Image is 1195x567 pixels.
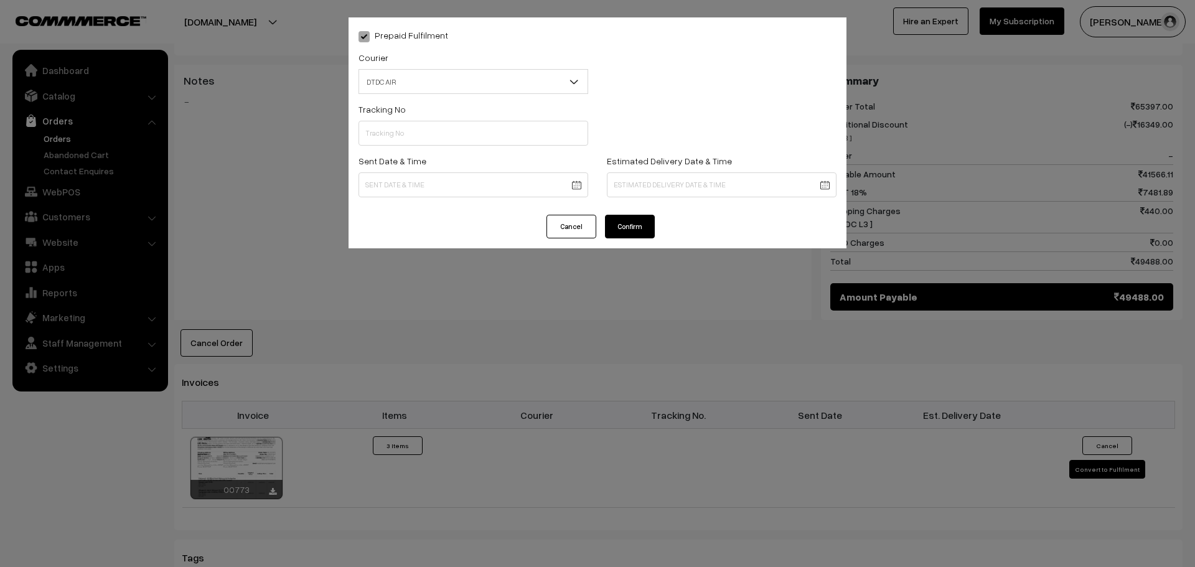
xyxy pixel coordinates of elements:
input: Tracking No [358,121,588,146]
label: Courier [358,51,388,64]
input: Sent Date & Time [358,172,588,197]
input: Estimated Delivery Date & Time [607,172,836,197]
label: Sent Date & Time [358,154,426,167]
button: Cancel [546,215,596,238]
label: Estimated Delivery Date & Time [607,154,732,167]
button: Confirm [605,215,655,238]
label: Tracking No [358,103,406,116]
span: DTDC AIR [358,69,588,94]
label: Prepaid Fulfilment [358,29,448,42]
span: DTDC AIR [359,71,588,93]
